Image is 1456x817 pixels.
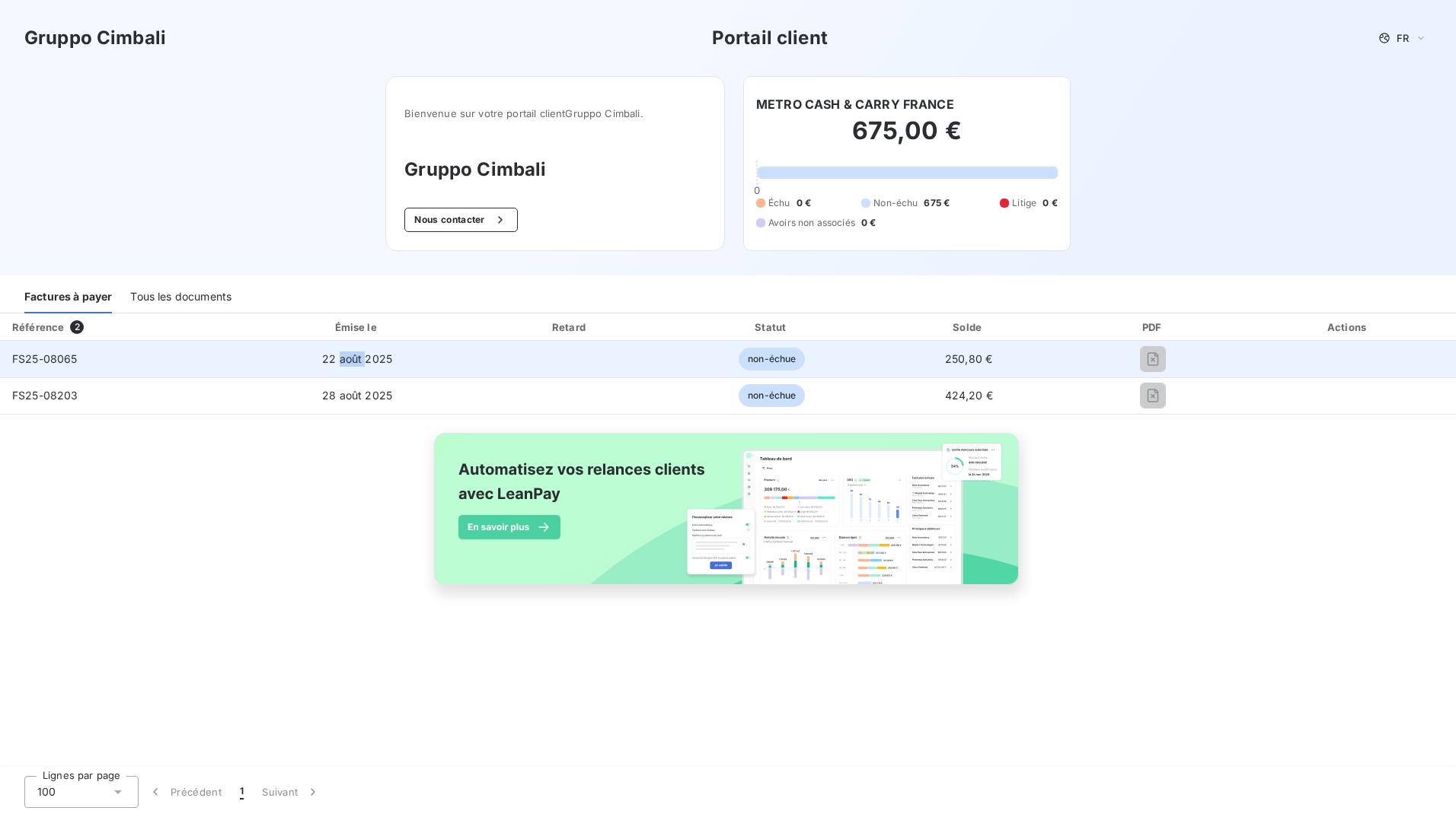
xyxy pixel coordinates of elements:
[231,776,253,808] button: 1
[24,24,166,52] h3: Gruppo Cimbali
[945,352,992,365] span: 250,80 €
[12,321,64,333] div: Référence
[1397,32,1409,44] span: FR
[756,95,954,113] h6: METRO CASH & CARRY FRANCE
[240,784,244,800] span: 1
[756,116,1058,161] h2: 675,00 €
[1012,196,1036,210] span: Litige
[712,24,828,52] h3: Portail client
[12,389,78,402] span: FS25-08203
[945,389,993,402] span: 424,20 €
[420,424,1036,611] img: banner
[130,281,231,313] div: Tous les documents
[471,319,669,335] div: Retard
[249,319,465,335] div: Émise le
[1244,319,1453,335] div: Actions
[12,352,78,365] span: FS25-08065
[797,196,811,210] span: 0 €
[322,352,392,365] span: 22 août 2025
[70,320,84,334] span: 2
[861,216,876,230] span: 0 €
[768,196,790,210] span: Échu
[1043,196,1057,210] span: 0 €
[404,208,517,232] button: Nous contacter
[739,384,805,407] span: non-échue
[322,389,392,402] span: 28 août 2025
[739,348,805,370] span: non-échue
[139,776,231,808] button: Précédent
[24,281,112,313] div: Factures à payer
[873,196,918,210] span: Non-échu
[253,776,330,808] button: Suivant
[37,784,56,800] span: 100
[875,319,1063,335] div: Solde
[924,196,950,210] span: 675 €
[404,156,706,183] h3: Gruppo Cimbali
[675,319,869,335] div: Statut
[404,107,706,119] span: Bienvenue sur votre portail client Gruppo Cimbali .
[768,216,855,230] span: Avoirs non associés
[754,184,760,196] span: 0
[1069,319,1237,335] div: PDF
